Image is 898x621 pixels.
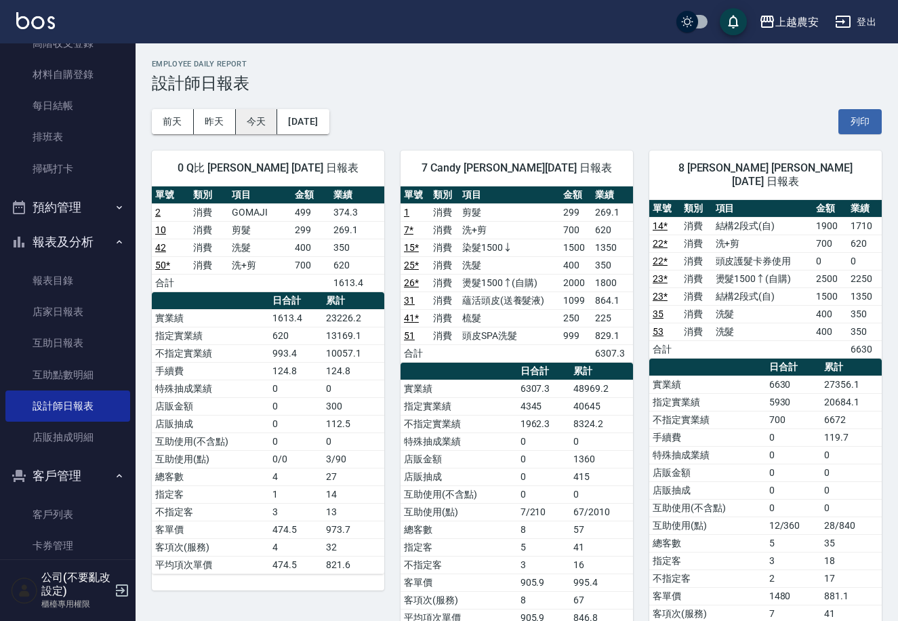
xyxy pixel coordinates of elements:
td: 洗髮 [712,305,813,323]
td: 32 [323,538,384,556]
td: 1500 [813,287,847,305]
td: 0 [323,380,384,397]
td: 消費 [190,239,228,256]
td: 119.7 [821,428,882,446]
th: 單號 [152,186,190,204]
a: 51 [404,330,415,341]
td: 1710 [847,217,882,235]
h2: Employee Daily Report [152,60,882,68]
td: 燙髮1500↑(自購) [459,274,560,292]
th: 日合計 [766,359,821,376]
td: 消費 [680,270,712,287]
td: 0 [766,499,821,517]
td: 0 [269,380,323,397]
td: 0 [517,433,570,450]
td: 特殊抽成業績 [152,380,269,397]
th: 類別 [430,186,459,204]
td: 6307.3 [517,380,570,397]
td: 829.1 [592,327,633,344]
a: 設計師日報表 [5,390,130,422]
td: 消費 [680,235,712,252]
td: 23226.2 [323,309,384,327]
td: 總客數 [401,521,517,538]
table: a dense table [401,186,633,363]
td: 手續費 [649,428,766,446]
td: 620 [592,221,633,239]
a: 卡券管理 [5,530,130,561]
img: Logo [16,12,55,29]
td: 特殊抽成業績 [401,433,517,450]
td: 指定客 [401,538,517,556]
td: 400 [291,239,329,256]
button: 報表及分析 [5,224,130,260]
td: 864.1 [592,292,633,309]
td: 1962.3 [517,415,570,433]
td: 124.8 [269,362,323,380]
img: Person [11,577,38,604]
td: 客單價 [152,521,269,538]
a: 42 [155,242,166,253]
button: 昨天 [194,109,236,134]
a: 高階收支登錄 [5,28,130,59]
td: 互助使用(不含點) [401,485,517,503]
th: 累計 [323,292,384,310]
td: 0 [323,433,384,450]
td: 洗+剪 [228,256,291,274]
td: 店販金額 [401,450,517,468]
td: 不指定實業績 [649,411,766,428]
td: 消費 [430,274,459,292]
td: 互助使用(點) [401,503,517,521]
td: 1800 [592,274,633,292]
td: 13 [323,503,384,521]
a: 互助點數明細 [5,359,130,390]
td: 973.7 [323,521,384,538]
button: 客戶管理 [5,458,130,494]
td: 620 [269,327,323,344]
td: 頭皮護髮卡券使用 [712,252,813,270]
td: 燙髮1500↑(自購) [712,270,813,287]
td: 消費 [680,252,712,270]
td: 頭皮SPA洗髮 [459,327,560,344]
td: 67/2010 [570,503,633,521]
td: 客項次(服務) [401,591,517,609]
a: 每日結帳 [5,90,130,121]
td: 905.9 [517,574,570,591]
th: 項目 [228,186,291,204]
td: 300 [323,397,384,415]
a: 10 [155,224,166,235]
td: 415 [570,468,633,485]
td: 6307.3 [592,344,633,362]
td: 1613.4 [269,309,323,327]
a: 報表目錄 [5,265,130,296]
td: 269.1 [592,203,633,221]
a: 材料自購登錄 [5,59,130,90]
td: 2 [766,569,821,587]
td: 消費 [430,239,459,256]
th: 類別 [680,200,712,218]
span: 8 [PERSON_NAME] [PERSON_NAME] [DATE] 日報表 [666,161,865,188]
td: 合計 [152,274,190,292]
td: 474.5 [269,521,323,538]
th: 金額 [813,200,847,218]
td: 400 [813,323,847,340]
td: 互助使用(不含點) [649,499,766,517]
td: 0 [766,428,821,446]
th: 項目 [459,186,560,204]
td: 995.4 [570,574,633,591]
a: 31 [404,295,415,306]
td: 客單價 [401,574,517,591]
td: 實業績 [401,380,517,397]
td: 1480 [766,587,821,605]
td: 8 [517,591,570,609]
span: 7 Candy [PERSON_NAME][DATE] 日報表 [417,161,617,175]
td: 0 [570,485,633,503]
td: 0 [269,433,323,450]
td: 合計 [401,344,430,362]
td: 合計 [649,340,680,358]
td: 消費 [430,309,459,327]
td: 299 [560,203,592,221]
td: 700 [766,411,821,428]
td: 0 [821,481,882,499]
td: 18 [821,552,882,569]
td: 350 [592,256,633,274]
